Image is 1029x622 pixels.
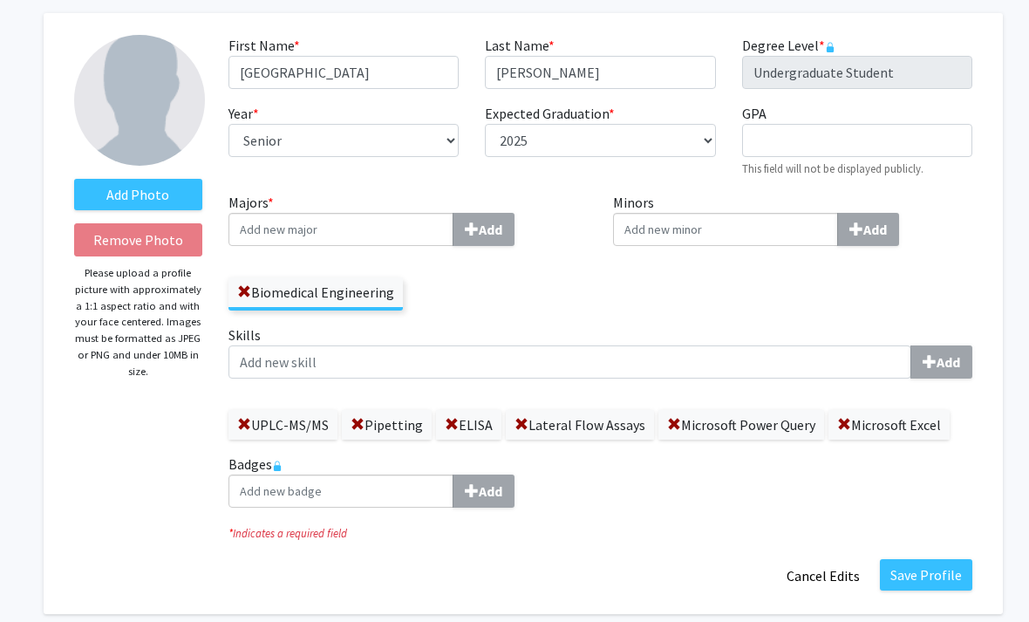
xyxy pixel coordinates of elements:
b: Add [863,221,887,238]
input: SkillsAdd [228,345,911,379]
b: Add [479,482,502,500]
label: Microsoft Excel [828,410,950,440]
button: Skills [910,345,972,379]
label: Minors [613,192,972,246]
label: Skills [228,325,972,379]
label: Badges [228,454,972,508]
label: Majors [228,192,588,246]
label: Degree Level [742,35,835,56]
input: BadgesAdd [228,475,453,508]
label: GPA [742,103,767,124]
b: Add [937,353,960,371]
label: Lateral Flow Assays [506,410,654,440]
label: ELISA [436,410,501,440]
input: Majors*Add [228,213,453,246]
label: Microsoft Power Query [658,410,824,440]
iframe: Chat [13,543,74,609]
button: Badges [453,475,514,508]
p: Please upload a profile picture with approximately a 1:1 aspect ratio and with your face centered... [74,265,202,379]
b: Add [479,221,502,238]
button: Save Profile [880,559,972,591]
svg: This information is provided and automatically updated by the University of Kentucky and is not e... [825,42,835,52]
button: Majors* [453,213,514,246]
button: Cancel Edits [775,559,871,592]
small: This field will not be displayed publicly. [742,161,923,175]
input: MinorsAdd [613,213,838,246]
button: Remove Photo [74,223,202,256]
label: Pipetting [342,410,432,440]
label: UPLC-MS/MS [228,410,337,440]
i: Indicates a required field [228,525,972,542]
label: Expected Graduation [485,103,615,124]
button: Minors [837,213,899,246]
img: Profile Picture [74,35,205,166]
label: AddProfile Picture [74,179,202,210]
label: Year [228,103,259,124]
label: Biomedical Engineering [228,277,403,307]
label: Last Name [485,35,555,56]
label: First Name [228,35,300,56]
